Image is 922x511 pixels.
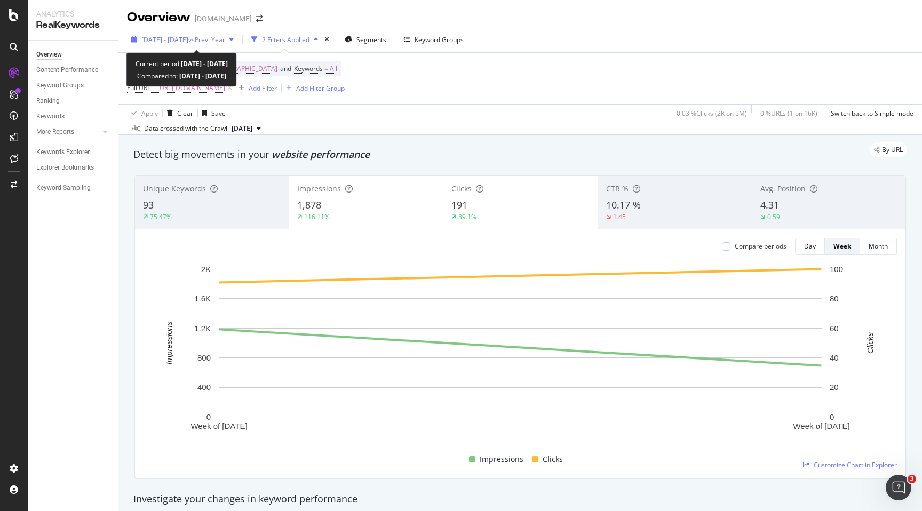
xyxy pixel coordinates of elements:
span: Clicks [451,183,472,194]
b: [DATE] - [DATE] [181,59,228,68]
div: Switch back to Simple mode [831,109,913,118]
button: Month [860,238,897,255]
span: Impressions [480,453,523,466]
span: 93 [143,198,154,211]
a: Ranking [36,95,110,107]
button: Switch back to Simple mode [826,105,913,122]
div: Current period: [136,58,228,70]
div: [DOMAIN_NAME] [195,13,252,24]
div: Keyword Sampling [36,182,91,194]
div: Apply [141,109,158,118]
div: Month [869,242,888,251]
div: times [322,34,331,45]
text: Week of [DATE] [793,421,849,430]
div: Overview [36,49,62,60]
div: Week [833,242,851,251]
button: [DATE] [227,122,265,135]
div: arrow-right-arrow-left [256,15,263,22]
span: 3 [908,475,916,483]
a: Content Performance [36,65,110,76]
span: By URL [882,147,903,153]
div: Explorer Bookmarks [36,162,94,173]
text: 0 [206,412,211,421]
span: Unique Keywords [143,183,206,194]
div: 116.11% [304,212,330,221]
div: Keywords Explorer [36,147,90,158]
div: 0.59 [767,212,780,221]
button: Save [198,105,226,122]
a: Overview [36,49,110,60]
text: 100 [830,265,843,274]
div: Save [211,109,226,118]
b: [DATE] - [DATE] [178,71,226,81]
text: 800 [197,353,211,362]
span: Impressions [297,183,341,194]
svg: A chart. [144,264,897,449]
text: 400 [197,382,211,392]
a: Keyword Sampling [36,182,110,194]
text: Impressions [164,321,173,364]
span: 191 [451,198,467,211]
text: 40 [830,353,839,362]
span: Customize Chart in Explorer [814,460,897,469]
div: 89.1% [458,212,476,221]
text: Week of [DATE] [190,421,247,430]
span: Clicks [543,453,563,466]
div: 2 Filters Applied [262,35,309,44]
div: Keyword Groups [36,80,84,91]
div: Analytics [36,9,109,19]
span: 1,878 [297,198,321,211]
div: 0.03 % Clicks ( 2K on 5M ) [677,109,747,118]
div: Overview [127,9,190,27]
div: 0 % URLs ( 1 on 16K ) [760,109,817,118]
span: Segments [356,35,386,44]
div: Compare periods [735,242,786,251]
button: Add Filter Group [282,82,345,94]
div: Investigate your changes in keyword performance [133,492,907,506]
span: [GEOGRAPHIC_DATA] [213,61,277,76]
div: Content Performance [36,65,98,76]
a: Explorer Bookmarks [36,162,110,173]
div: Add Filter Group [296,84,345,93]
text: 80 [830,294,839,303]
a: Keywords [36,111,110,122]
div: Ranking [36,95,60,107]
div: Keywords [36,111,65,122]
div: Add Filter [249,84,277,93]
span: [DATE] - [DATE] [141,35,188,44]
div: Keyword Groups [415,35,464,44]
a: Keywords Explorer [36,147,110,158]
div: Clear [177,109,193,118]
span: = [152,83,156,92]
span: vs Prev. Year [188,35,225,44]
a: Customize Chart in Explorer [803,460,897,469]
span: All [330,61,337,76]
span: Full URL [127,83,150,92]
span: 2025 Sep. 13th [232,124,252,133]
a: Keyword Groups [36,80,110,91]
text: 1.2K [194,324,211,333]
button: Apply [127,105,158,122]
text: 0 [830,412,834,421]
text: 2K [201,265,211,274]
span: 4.31 [760,198,779,211]
div: Day [804,242,816,251]
span: CTR % [606,183,629,194]
text: 60 [830,324,839,333]
iframe: Intercom live chat [886,475,911,500]
span: and [280,64,291,73]
button: Week [825,238,860,255]
button: Keyword Groups [400,31,468,48]
button: Segments [340,31,391,48]
span: 10.17 % [606,198,641,211]
button: Add Filter [234,82,277,94]
span: Avg. Position [760,183,806,194]
div: RealKeywords [36,19,109,31]
div: 75.47% [150,212,172,221]
div: legacy label [870,142,907,157]
text: Clicks [865,332,875,353]
button: Clear [163,105,193,122]
span: = [324,64,328,73]
button: [DATE] - [DATE]vsPrev. Year [127,31,238,48]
